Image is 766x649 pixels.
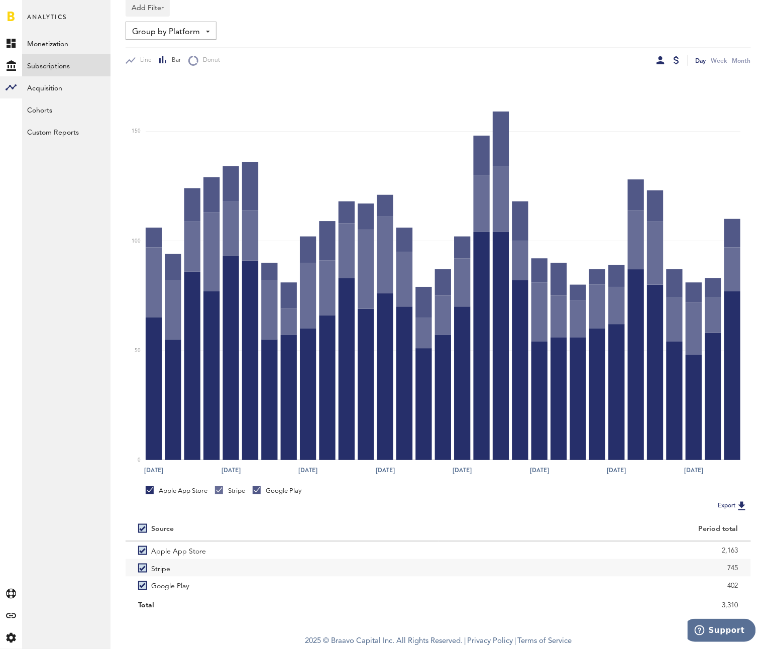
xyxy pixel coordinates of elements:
span: Analytics [27,11,67,32]
text: [DATE] [298,466,317,475]
text: 100 [132,239,141,244]
text: 150 [132,129,141,134]
text: [DATE] [607,466,626,475]
span: Google Play [151,577,189,594]
div: Source [151,525,174,533]
div: Stripe [215,486,245,495]
span: Stripe [151,559,170,577]
text: [DATE] [530,466,549,475]
div: 3,310 [451,598,739,613]
span: Line [136,56,152,65]
div: Apple App Store [146,486,207,495]
text: [DATE] [376,466,395,475]
a: Privacy Policy [467,638,513,645]
span: Apple App Store [151,542,206,559]
button: Export [715,499,751,512]
div: Month [732,55,751,66]
div: Period total [451,525,739,533]
a: Subscriptions [22,54,111,76]
a: Monetization [22,32,111,54]
div: Google Play [253,486,301,495]
div: 2,163 [451,543,739,558]
text: 50 [135,348,141,353]
a: Cohorts [22,98,111,121]
div: Total [138,598,426,613]
text: [DATE] [144,466,163,475]
div: 745 [451,561,739,576]
div: Day [696,55,706,66]
img: Export [736,500,748,512]
a: Custom Reports [22,121,111,143]
text: [DATE] [222,466,241,475]
span: Bar [167,56,181,65]
span: Group by Platform [132,24,200,41]
text: 0 [138,458,141,463]
span: Donut [198,56,220,65]
div: Week [711,55,727,66]
text: [DATE] [453,466,472,475]
div: 402 [451,578,739,593]
a: Acquisition [22,76,111,98]
text: [DATE] [685,466,704,475]
iframe: Opens a widget where you can find more information [688,619,756,644]
a: Terms of Service [517,638,572,645]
